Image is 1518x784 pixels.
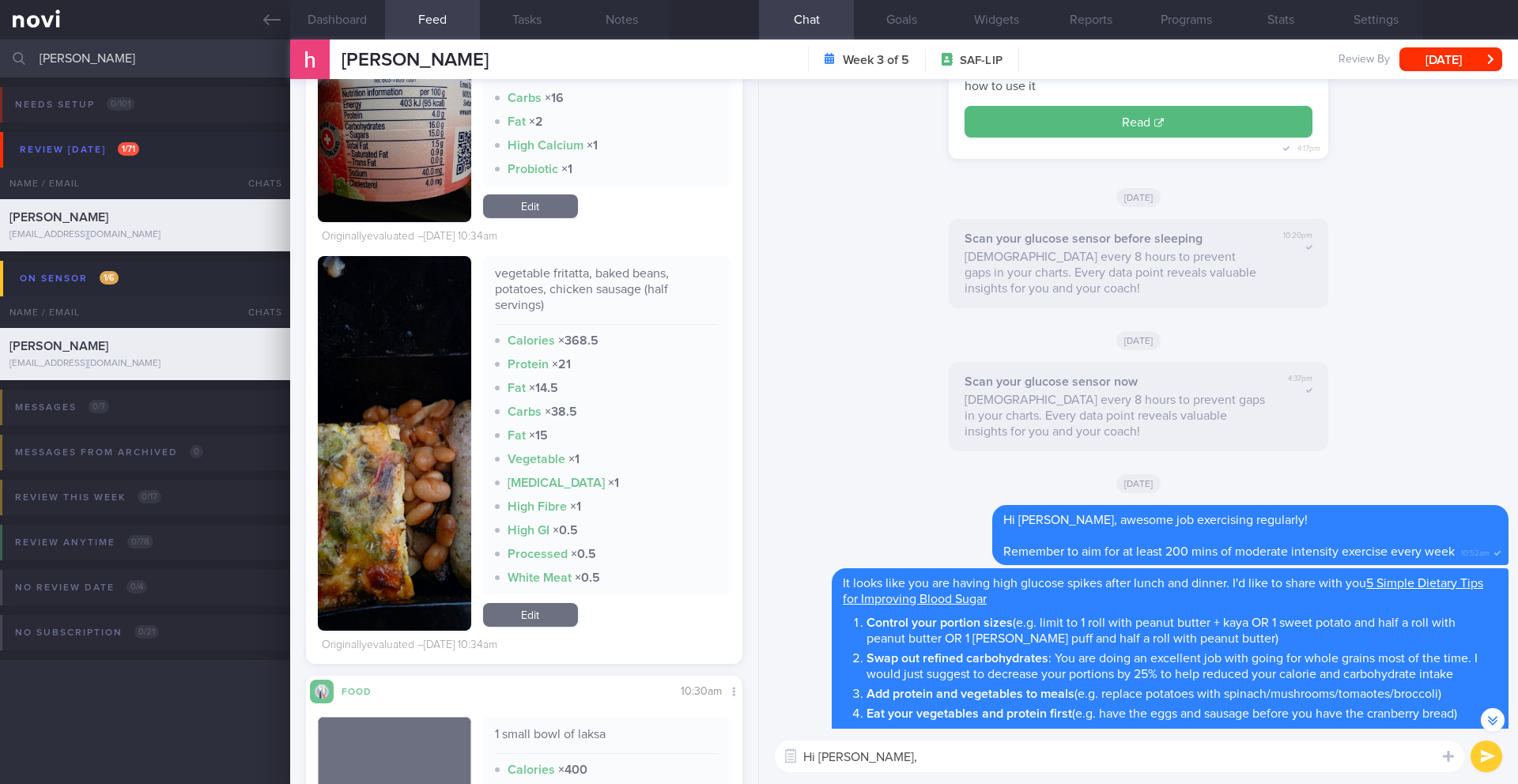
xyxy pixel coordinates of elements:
[965,392,1265,439] p: [DEMOGRAPHIC_DATA] every 8 hours to prevent gaps in your charts. Every data point reveals valuabl...
[16,139,143,160] div: Review [DATE]
[342,51,489,70] span: [PERSON_NAME]
[11,577,151,598] div: No review date
[1116,188,1161,207] span: [DATE]
[867,707,1072,720] strong: Eat your vegetables and protein first
[100,271,119,285] span: 1 / 6
[11,487,165,508] div: Review this week
[508,358,549,371] strong: Protein
[843,577,1483,605] span: It looks like you are having high glucose spikes after lunch and dinner. I'd like to share with you
[9,358,281,370] div: [EMAIL_ADDRESS][DOMAIN_NAME]
[681,686,722,697] span: 10:30am
[495,266,719,325] div: vegetable fritatta, baked beans, potatoes, chicken sausage (half servings)
[11,397,113,418] div: Messages
[965,64,1307,92] span: Just installed your sensor? Here's some helpful information on how to use it
[508,453,565,465] strong: Vegetable
[508,548,568,560] strong: Processed
[1288,374,1312,384] span: 4:37pm
[134,625,159,639] span: 0 / 21
[138,490,161,503] span: 0 / 17
[1297,141,1320,156] span: 4:17pm
[568,453,580,465] strong: × 1
[867,616,1013,629] strong: Control your portion sizes
[508,405,542,418] strong: Carbs
[965,249,1261,296] p: [DEMOGRAPHIC_DATA] every 8 hours to prevent gaps in your charts. Every data point reveals valuabl...
[318,256,471,631] img: vegetable fritatta, baked beans, potatoes, chicken sausage (half servings)
[508,163,558,175] strong: Probiotic
[9,340,108,352] span: [PERSON_NAME]
[508,763,555,776] strong: Calories
[960,53,1003,69] span: SAF-LIP
[575,571,600,584] strong: × 0.5
[1116,474,1161,493] span: [DATE]
[545,405,577,418] strong: × 38.5
[16,268,123,289] div: On sensor
[608,477,619,489] strong: × 1
[867,688,1074,700] strong: Add protein and vegetables to meals
[867,682,1497,702] li: (e.g. replace potatoes with spinach/mushrooms/tomaotes/broccoli)
[570,500,581,513] strong: × 1
[508,115,526,128] strong: Fat
[89,400,109,413] span: 0 / 7
[483,194,578,218] a: Edit
[529,382,558,394] strong: × 14.5
[508,477,605,489] strong: [MEDICAL_DATA]
[9,229,281,241] div: [EMAIL_ADDRESS][DOMAIN_NAME]
[11,622,163,643] div: No subscription
[127,535,153,548] span: 0 / 78
[11,442,207,463] div: Messages from Archived
[11,532,157,553] div: Review anytime
[483,603,578,627] a: Edit
[558,334,599,347] strong: × 368.5
[552,358,571,371] strong: × 21
[118,142,139,156] span: 1 / 71
[508,92,542,104] strong: Carbs
[190,445,203,458] span: 0
[508,382,526,394] strong: Fat
[11,94,138,115] div: Needs setup
[843,52,909,68] strong: Week 3 of 5
[1399,47,1502,71] button: [DATE]
[843,577,1483,605] a: 5 Simple Dietary Tips for Improving Blood Sugar
[495,726,719,754] div: 1 small bowl of laksa
[529,429,548,442] strong: × 15
[561,163,572,175] strong: × 1
[965,232,1203,245] strong: Scan your glucose sensor before sleeping
[322,230,497,244] div: Originally evaluated – [DATE] 10:34am
[9,211,108,224] span: [PERSON_NAME]
[1116,331,1161,350] span: [DATE]
[867,646,1497,682] li: : You are doing an excellent job with going for whole grains most of the time. I would just sugge...
[126,580,147,594] span: 0 / 4
[1339,53,1390,67] span: Review By
[508,571,572,584] strong: White Meat
[508,334,555,347] strong: Calories
[227,168,290,199] div: Chats
[867,722,1497,757] li: : You are doing well going for whole fruit. I would suggest for you to limit your intake of sweet...
[1003,545,1455,558] span: Remember to aim for at least 200 mins of moderate intensity exercise every week
[227,296,290,328] div: Chats
[571,548,596,560] strong: × 0.5
[508,139,583,152] strong: High Calcium
[867,611,1497,646] li: (e.g. limit to 1 roll with peanut butter + kaya OR 1 sweet potato and half a roll with peanut but...
[508,524,549,537] strong: High GI
[867,702,1497,722] li: (e.g. have the eggs and sausage before you have the cranberry bread)
[508,429,526,442] strong: Fat
[107,97,134,111] span: 0 / 101
[867,727,1074,740] strong: Eat fruits instead of having fruit juice
[587,139,598,152] strong: × 1
[553,524,578,537] strong: × 0.5
[1461,544,1490,559] span: 10:52am
[1283,231,1312,241] span: 10:20pm
[529,115,543,128] strong: × 2
[545,92,564,104] strong: × 16
[965,106,1312,138] button: Read
[322,639,497,653] div: Originally evaluated – [DATE] 10:34am
[508,500,567,513] strong: High Fibre
[334,684,397,697] div: Food
[1003,514,1308,526] span: Hi [PERSON_NAME], awesome job exercising regularly!
[965,375,1138,388] strong: Scan your glucose sensor now
[558,763,587,776] strong: × 400
[867,652,1048,665] strong: Swap out refined carbohydrates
